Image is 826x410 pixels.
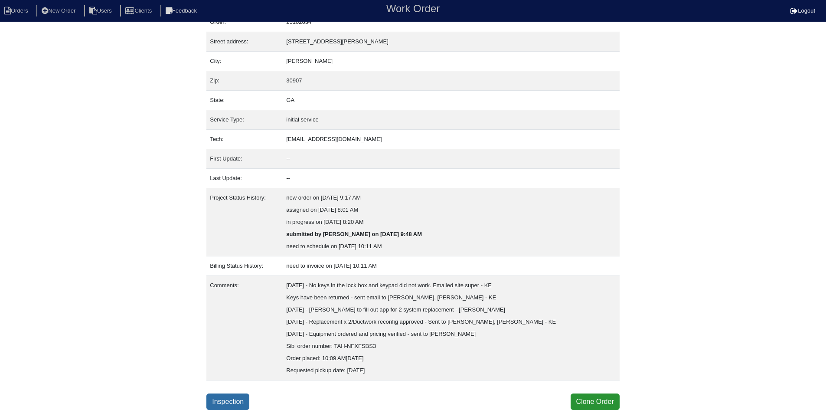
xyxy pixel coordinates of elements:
li: New Order [36,5,82,17]
td: Billing Status History: [206,256,283,276]
a: Clients [120,7,159,14]
a: Users [84,7,119,14]
a: New Order [36,7,82,14]
td: initial service [283,110,619,130]
button: Clone Order [571,394,620,410]
td: Comments: [206,276,283,380]
td: Project Status History: [206,188,283,256]
td: -- [283,169,619,188]
li: Clients [120,5,159,17]
td: Zip: [206,71,283,91]
td: [PERSON_NAME] [283,52,619,71]
td: Street address: [206,32,283,52]
td: [EMAIL_ADDRESS][DOMAIN_NAME] [283,130,619,149]
li: Users [84,5,119,17]
td: GA [283,91,619,110]
a: Logout [790,7,815,14]
td: [STREET_ADDRESS][PERSON_NAME] [283,32,619,52]
div: new order on [DATE] 9:17 AM [286,192,616,204]
td: Order: [206,13,283,32]
td: 30907 [283,71,619,91]
div: in progress on [DATE] 8:20 AM [286,216,616,228]
td: City: [206,52,283,71]
td: -- [283,149,619,169]
div: submitted by [PERSON_NAME] on [DATE] 9:48 AM [286,228,616,240]
div: assigned on [DATE] 8:01 AM [286,204,616,216]
td: 25102634 [283,13,619,32]
a: Inspection [206,394,249,410]
td: Service Type: [206,110,283,130]
td: First Update: [206,149,283,169]
div: need to invoice on [DATE] 10:11 AM [286,260,616,272]
td: Tech: [206,130,283,149]
td: Last Update: [206,169,283,188]
div: need to schedule on [DATE] 10:11 AM [286,240,616,253]
td: State: [206,91,283,110]
td: [DATE] - No keys in the lock box and keypad did not work. Emailed site super - KE Keys have been ... [283,276,619,380]
li: Feedback [160,5,204,17]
